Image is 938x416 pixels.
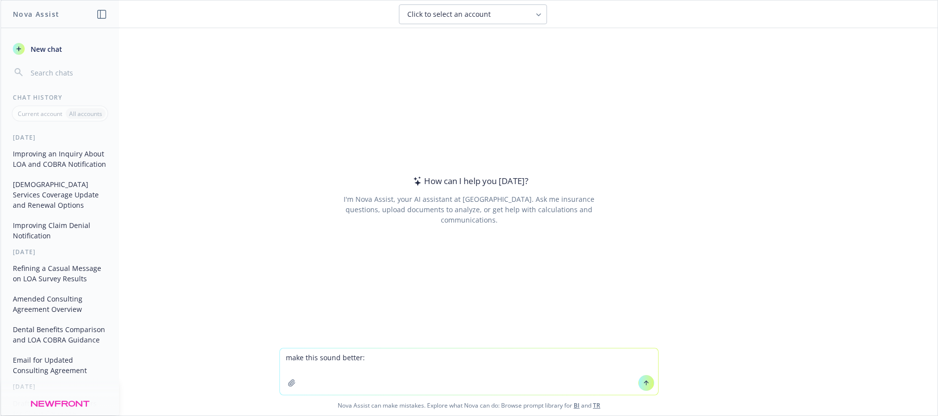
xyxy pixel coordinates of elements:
h1: Nova Assist [13,9,59,19]
button: Email for Updated Consulting Agreement [9,352,111,378]
p: All accounts [69,110,102,118]
button: Refining a Casual Message on LOA Survey Results [9,260,111,287]
div: [DATE] [1,133,119,142]
a: TR [593,401,600,410]
button: Improving an Inquiry About LOA and COBRA Notification [9,146,111,172]
div: How can I help you [DATE]? [410,175,528,188]
button: Amended Consulting Agreement Overview [9,291,111,317]
div: I'm Nova Assist, your AI assistant at [GEOGRAPHIC_DATA]. Ask me insurance questions, upload docum... [330,194,608,225]
span: Click to select an account [407,9,491,19]
span: Nova Assist can make mistakes. Explore what Nova can do: Browse prompt library for and [4,395,934,416]
input: Search chats [29,66,107,79]
button: Dental Benefits Comparison and LOA COBRA Guidance [9,321,111,348]
button: Improving Claim Denial Notification [9,217,111,244]
button: [DEMOGRAPHIC_DATA] Services Coverage Update and Renewal Options [9,176,111,213]
span: New chat [29,44,62,54]
div: Chat History [1,93,119,102]
div: [DATE] [1,382,119,391]
textarea: make this sound better: [280,348,658,395]
a: BI [574,401,580,410]
button: New chat [9,40,111,58]
div: [DATE] [1,248,119,256]
button: Click to select an account [399,4,547,24]
p: Current account [18,110,62,118]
